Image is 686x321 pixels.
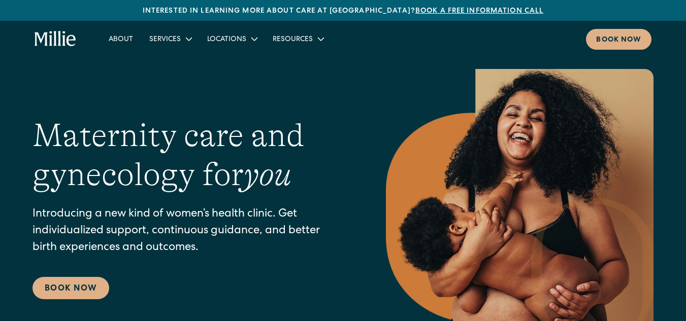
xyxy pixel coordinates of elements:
div: Resources [273,34,313,45]
div: Services [149,34,181,45]
div: Resources [265,30,331,47]
div: Locations [207,34,246,45]
a: Book Now [32,277,109,299]
a: About [101,30,141,47]
div: Book now [596,35,641,46]
a: Book a free information call [415,8,543,15]
p: Introducing a new kind of women’s health clinic. Get individualized support, continuous guidance,... [32,206,345,257]
a: home [35,31,76,47]
div: Services [141,30,199,47]
em: you [244,156,291,193]
a: Book now [586,29,651,50]
h1: Maternity care and gynecology for [32,116,345,194]
div: Locations [199,30,265,47]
